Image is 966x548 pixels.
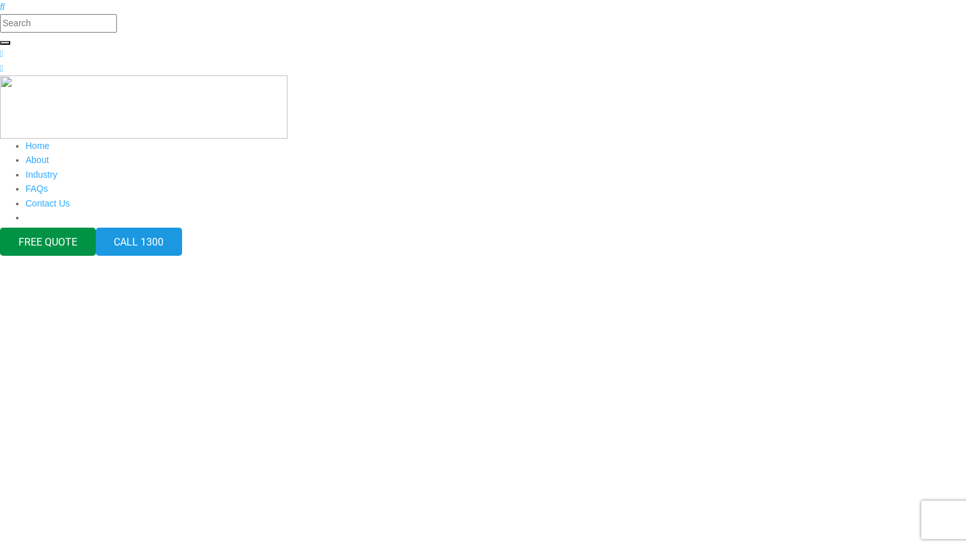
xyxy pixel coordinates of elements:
span: Call 1300 [114,235,164,247]
a: Contact Us [26,198,70,208]
span: FREE QUOTE [19,235,77,247]
a: About [26,155,49,165]
a: Industry [26,169,57,180]
a: Call 1300 [96,228,183,256]
a: Home [26,141,49,151]
a: FAQs [26,184,48,194]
